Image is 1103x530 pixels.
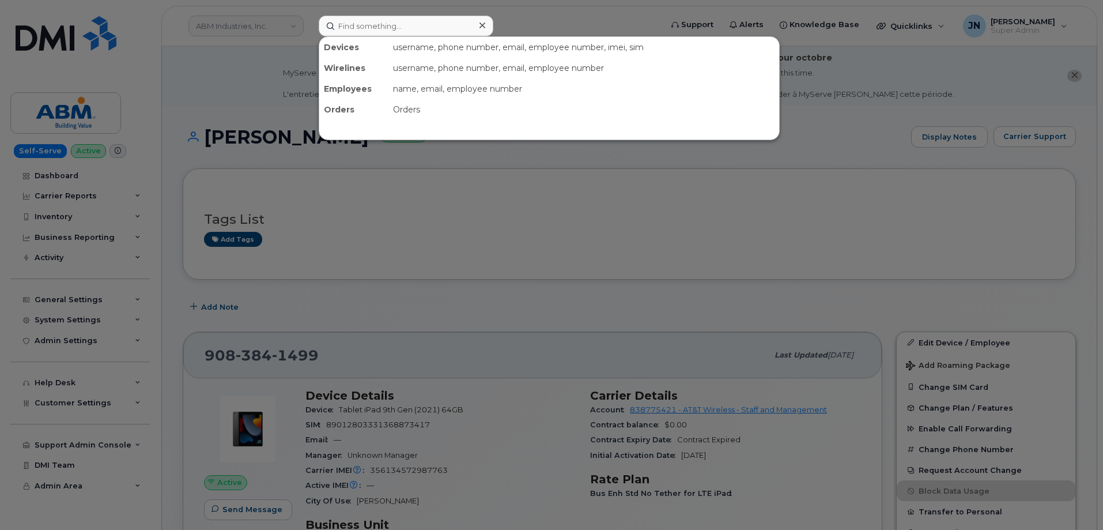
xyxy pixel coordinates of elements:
[319,58,388,78] div: Wirelines
[319,37,388,58] div: Devices
[319,78,388,99] div: Employees
[388,58,779,78] div: username, phone number, email, employee number
[388,99,779,120] div: Orders
[388,78,779,99] div: name, email, employee number
[388,37,779,58] div: username, phone number, email, employee number, imei, sim
[319,99,388,120] div: Orders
